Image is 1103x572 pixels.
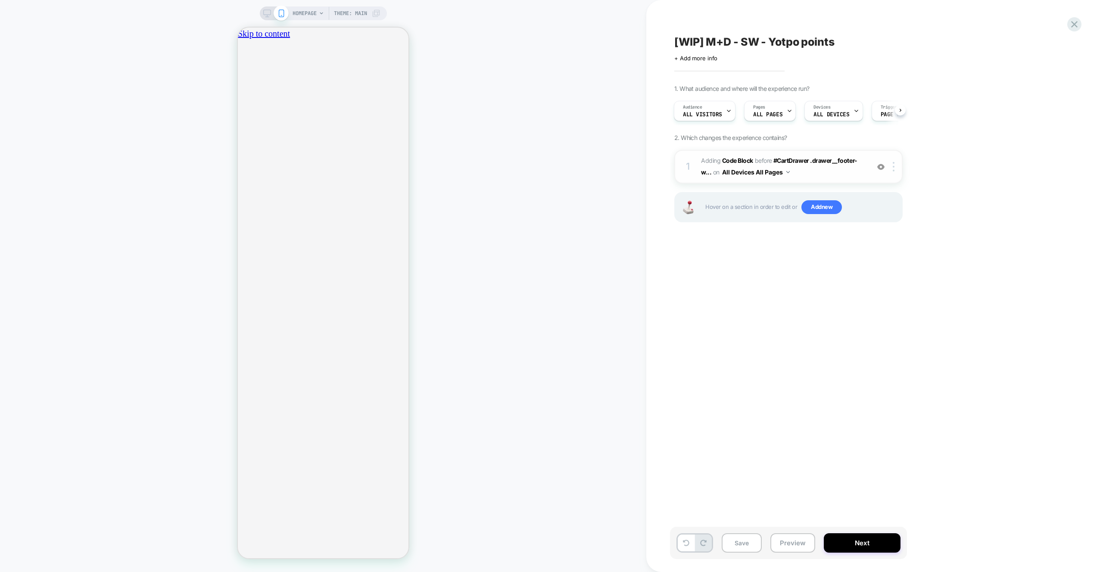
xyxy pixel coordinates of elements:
[701,157,753,164] span: Adding
[881,112,910,118] span: Page Load
[683,104,702,110] span: Audience
[753,112,782,118] span: ALL PAGES
[679,201,697,214] img: Joystick
[334,6,367,20] span: Theme: MAIN
[674,35,835,48] span: [WIP] M+D - SW - Yotpo points
[877,163,885,171] img: crossed eye
[683,112,722,118] span: All Visitors
[705,200,897,214] span: Hover on a section in order to edit or
[801,200,842,214] span: Add new
[786,171,790,173] img: down arrow
[713,167,720,177] span: on
[881,104,897,110] span: Trigger
[674,85,809,92] span: 1. What audience and where will the experience run?
[722,166,790,178] button: All Devices All Pages
[753,104,765,110] span: Pages
[824,533,900,553] button: Next
[722,533,762,553] button: Save
[722,157,753,164] b: Code Block
[674,134,787,141] span: 2. Which changes the experience contains?
[755,157,772,164] span: BEFORE
[684,158,692,175] div: 1
[293,6,317,20] span: HOMEPAGE
[770,533,815,553] button: Preview
[701,157,857,176] span: #CartDrawer .drawer__footer-w...
[813,104,830,110] span: Devices
[893,162,894,171] img: close
[674,55,717,62] span: + Add more info
[813,112,849,118] span: ALL DEVICES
